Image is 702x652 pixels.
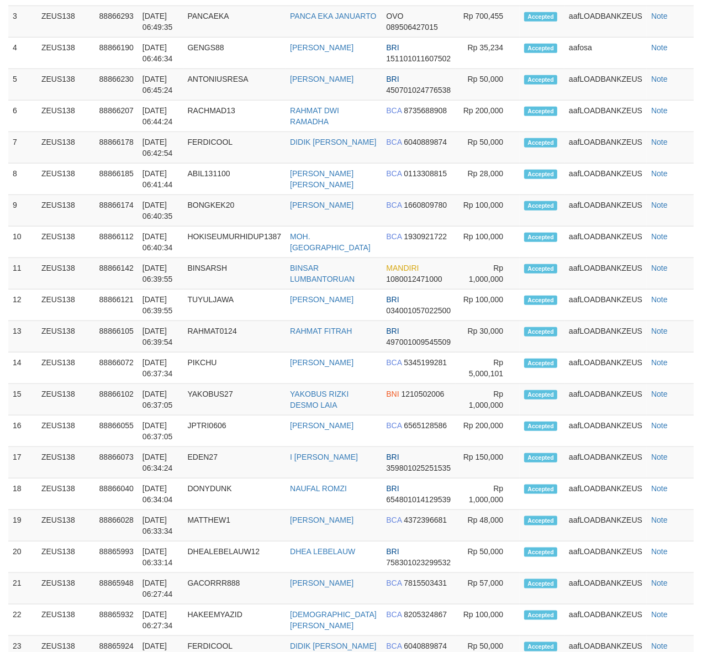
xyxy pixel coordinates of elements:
td: Rp 1,000,000 [456,384,520,416]
td: 88866105 [95,321,138,353]
td: 16 [8,416,37,447]
td: [DATE] 06:37:05 [138,416,183,447]
span: Copy 6040889874 to clipboard [404,642,447,650]
td: Rp 1,000,000 [456,258,520,290]
span: BCA [386,421,402,430]
td: aafLOADBANKZEUS [564,164,647,195]
td: 88865932 [95,604,138,636]
td: ZEUS138 [37,101,95,132]
span: Accepted [524,611,557,620]
td: Rp 50,000 [456,69,520,101]
td: [DATE] 06:34:04 [138,479,183,510]
td: ZEUS138 [37,38,95,69]
td: aafLOADBANKZEUS [564,6,647,38]
td: BINSARSH [183,258,286,290]
td: ZEUS138 [37,258,95,290]
span: Copy 151101011607502 to clipboard [386,54,451,63]
a: I [PERSON_NAME] [290,453,358,461]
span: Accepted [524,548,557,557]
td: 88866072 [95,353,138,384]
td: ZEUS138 [37,132,95,164]
td: ZEUS138 [37,447,95,479]
td: Rp 100,000 [456,290,520,321]
td: 21 [8,573,37,604]
td: [DATE] 06:42:54 [138,132,183,164]
td: aafLOADBANKZEUS [564,132,647,164]
span: Copy 758301023299532 to clipboard [386,558,451,567]
a: [PERSON_NAME] [290,516,353,524]
td: aafLOADBANKZEUS [564,321,647,353]
span: Copy 4372396681 to clipboard [404,516,447,524]
td: ZEUS138 [37,416,95,447]
td: Rp 200,000 [456,101,520,132]
td: 17 [8,447,37,479]
td: 9 [8,195,37,227]
span: BCA [386,232,402,241]
a: Note [651,106,668,115]
td: FERDICOOL [183,132,286,164]
td: ZEUS138 [37,290,95,321]
td: [DATE] 06:37:34 [138,353,183,384]
span: BRI [386,327,399,335]
span: Copy 6565128586 to clipboard [404,421,447,430]
span: Copy 1660809780 to clipboard [404,201,447,209]
a: Note [651,390,668,398]
td: ABIL131100 [183,164,286,195]
a: Note [651,610,668,619]
a: Note [651,75,668,83]
span: BRI [386,484,399,493]
td: Rp 35,234 [456,38,520,69]
td: aafLOADBANKZEUS [564,541,647,573]
a: RAHMAT FITRAH [290,327,352,335]
td: aafLOADBANKZEUS [564,384,647,416]
span: Copy 359801025251535 to clipboard [386,464,451,472]
td: 88866293 [95,6,138,38]
td: 88866055 [95,416,138,447]
span: BRI [386,295,399,304]
a: DIDIK [PERSON_NAME] [290,642,376,650]
td: 6 [8,101,37,132]
td: ZEUS138 [37,541,95,573]
td: Rp 28,000 [456,164,520,195]
td: HOKISEUMURHIDUP1387 [183,227,286,258]
td: aafLOADBANKZEUS [564,69,647,101]
a: [PERSON_NAME] [290,579,353,587]
span: Copy 450701024776538 to clipboard [386,86,451,94]
td: [DATE] 06:44:24 [138,101,183,132]
span: BNI [386,390,399,398]
td: GENGS88 [183,38,286,69]
td: Rp 30,000 [456,321,520,353]
a: Note [651,264,668,272]
td: ZEUS138 [37,321,95,353]
td: Rp 50,000 [456,132,520,164]
td: [DATE] 06:27:44 [138,573,183,604]
span: Accepted [524,516,557,525]
td: [DATE] 06:49:35 [138,6,183,38]
span: Accepted [524,296,557,305]
td: [DATE] 06:34:24 [138,447,183,479]
span: Copy 034001057022500 to clipboard [386,306,451,315]
a: Note [651,421,668,430]
td: 4 [8,38,37,69]
td: 88866073 [95,447,138,479]
td: BONGKEK20 [183,195,286,227]
td: ZEUS138 [37,227,95,258]
td: Rp 150,000 [456,447,520,479]
td: [DATE] 06:39:54 [138,321,183,353]
td: Rp 50,000 [456,541,520,573]
td: 5 [8,69,37,101]
td: ZEUS138 [37,510,95,541]
span: Accepted [524,12,557,22]
span: Copy 1080012471000 to clipboard [386,275,442,283]
a: Note [651,295,668,304]
a: [DEMOGRAPHIC_DATA][PERSON_NAME] [290,610,377,630]
td: Rp 100,000 [456,604,520,636]
span: Accepted [524,453,557,462]
td: [DATE] 06:40:35 [138,195,183,227]
span: BRI [386,43,399,52]
a: PANCA EKA JANUARTO [290,12,376,20]
td: 19 [8,510,37,541]
td: 3 [8,6,37,38]
a: MOH. [GEOGRAPHIC_DATA] [290,232,371,252]
a: DIDIK [PERSON_NAME] [290,138,376,146]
